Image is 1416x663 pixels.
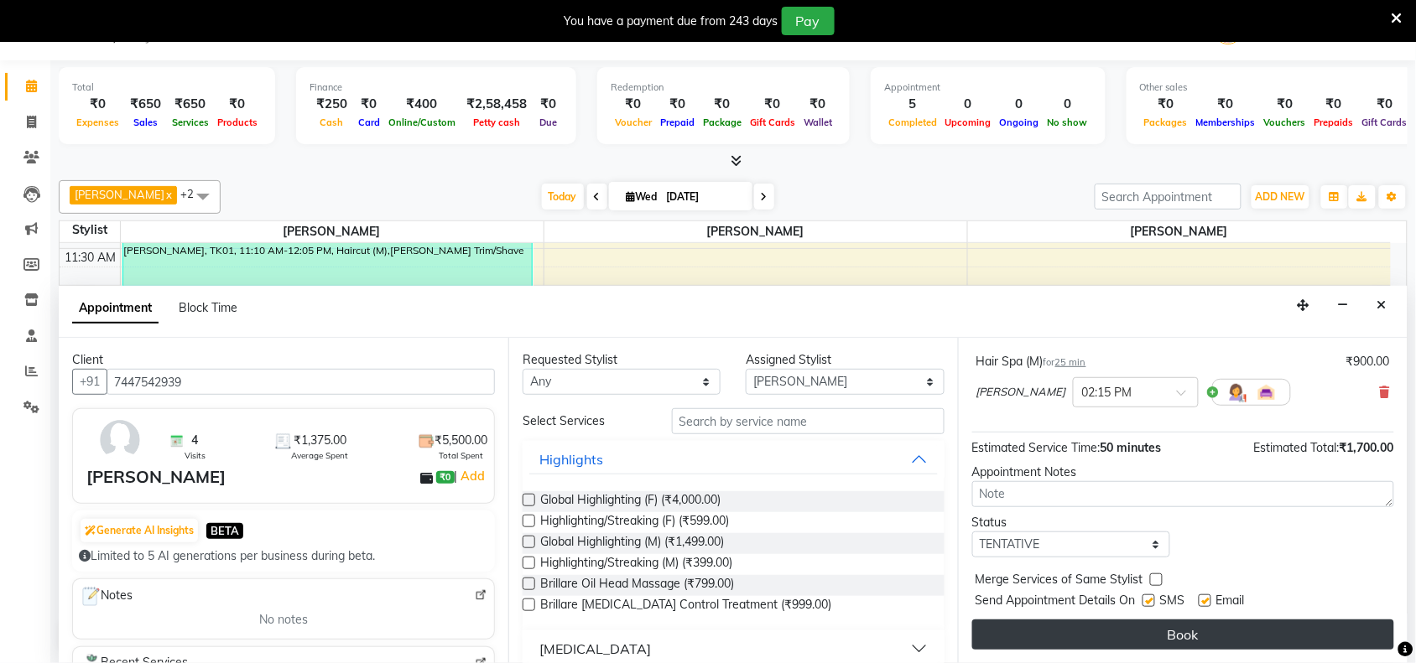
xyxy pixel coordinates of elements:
[611,95,656,114] div: ₹0
[1216,592,1245,613] span: Email
[435,432,487,449] span: ₹5,500.00
[540,575,734,596] span: Brillare Oil Head Massage (₹799.00)
[164,188,172,201] a: x
[179,300,237,315] span: Block Time
[782,7,835,35] button: Pay
[523,351,721,369] div: Requested Stylist
[62,249,120,267] div: 11:30 AM
[746,117,799,128] span: Gift Cards
[972,464,1394,481] div: Appointment Notes
[354,117,384,128] span: Card
[81,519,198,542] button: Generate AI Insights
[1346,353,1390,370] div: ₹900.00
[1226,382,1247,402] img: Hairdresser.png
[542,184,584,210] span: Today
[884,95,941,114] div: 5
[310,95,354,114] div: ₹250
[123,225,532,292] div: [PERSON_NAME], TK01, 11:10 AM-12:05 PM, Haircut (M),[PERSON_NAME] Trim/Shave
[799,117,836,128] span: Wallet
[746,351,944,369] div: Assigned Stylist
[168,117,213,128] span: Services
[123,95,168,114] div: ₹650
[996,117,1044,128] span: Ongoing
[1252,185,1309,209] button: ADD NEW
[746,95,799,114] div: ₹0
[884,80,1092,95] div: Appointment
[1257,382,1277,402] img: Interior.png
[460,95,534,114] div: ₹2,58,458
[75,188,164,201] span: [PERSON_NAME]
[1254,440,1340,455] span: Estimated Total:
[972,619,1394,650] button: Book
[529,444,938,474] button: Highlights
[699,95,746,114] div: ₹0
[1310,117,1358,128] span: Prepaids
[1140,95,1192,114] div: ₹0
[565,13,778,30] div: You have a payment due from 243 days
[1095,184,1242,210] input: Search Appointment
[611,80,836,95] div: Redemption
[72,369,107,395] button: +91
[1160,592,1185,613] span: SMS
[1192,117,1260,128] span: Memberships
[1101,440,1162,455] span: 50 minutes
[107,369,495,395] input: Search by Name/Mobile/Email/Code
[259,611,308,629] span: No notes
[168,95,213,114] div: ₹650
[1340,440,1394,455] span: ₹1,700.00
[458,466,487,486] a: Add
[1044,95,1092,114] div: 0
[611,117,656,128] span: Voucher
[996,95,1044,114] div: 0
[384,117,460,128] span: Online/Custom
[539,639,651,659] div: [MEDICAL_DATA]
[656,95,699,114] div: ₹0
[384,95,460,114] div: ₹400
[1044,356,1086,368] small: for
[180,187,206,200] span: +2
[941,95,996,114] div: 0
[455,466,487,486] span: |
[1256,190,1305,203] span: ADD NEW
[310,80,563,95] div: Finance
[540,533,724,554] span: Global Highlighting (M) (₹1,499.00)
[972,440,1101,455] span: Estimated Service Time:
[72,95,123,114] div: ₹0
[86,464,226,489] div: [PERSON_NAME]
[544,221,967,242] span: [PERSON_NAME]
[799,95,836,114] div: ₹0
[1260,95,1310,114] div: ₹0
[510,412,659,430] div: Select Services
[540,554,732,575] span: Highlighting/Streaking (M) (₹399.00)
[539,449,603,469] div: Highlights
[436,471,454,484] span: ₹0
[622,190,662,203] span: Wed
[1358,95,1412,114] div: ₹0
[941,117,996,128] span: Upcoming
[976,592,1136,613] span: Send Appointment Details On
[976,384,1066,401] span: [PERSON_NAME]
[976,353,1086,370] div: Hair Spa (M)
[1310,95,1358,114] div: ₹0
[1140,117,1192,128] span: Packages
[206,523,243,539] span: BETA
[1260,117,1310,128] span: Vouchers
[968,221,1392,242] span: [PERSON_NAME]
[1370,293,1394,319] button: Close
[191,432,198,449] span: 4
[535,117,561,128] span: Due
[291,449,348,462] span: Average Spent
[72,117,123,128] span: Expenses
[1192,95,1260,114] div: ₹0
[60,221,120,239] div: Stylist
[672,408,945,434] input: Search by service name
[469,117,524,128] span: Petty cash
[354,95,384,114] div: ₹0
[540,491,721,512] span: Global Highlighting (F) (₹4,000.00)
[185,449,206,462] span: Visits
[213,95,262,114] div: ₹0
[534,95,563,114] div: ₹0
[884,117,941,128] span: Completed
[72,293,159,324] span: Appointment
[1055,356,1086,368] span: 25 min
